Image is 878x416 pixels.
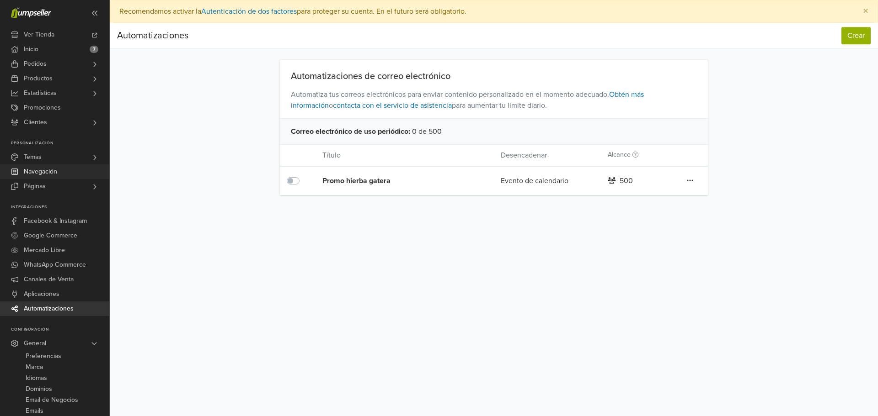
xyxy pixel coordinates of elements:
label: Alcance [608,150,638,160]
span: Pedidos [24,57,47,71]
p: Configuración [11,327,109,332]
p: Integraciones [11,205,109,210]
span: Automatizaciones [24,301,74,316]
span: Clientes [24,115,47,130]
div: Título [316,150,494,161]
div: Desencadenar [494,150,601,161]
div: Promo hierba gatera [322,175,465,186]
a: contacta con el servicio de asistencia [333,101,452,110]
span: Facebook & Instagram [24,214,87,228]
span: Páginas [24,179,46,194]
button: Crear [841,27,871,44]
span: Correo electrónico de uso periódico : [291,126,410,137]
div: Automatizaciones [117,26,188,45]
span: Inicio [24,42,38,57]
span: General [24,336,46,351]
span: Google Commerce [24,228,77,243]
span: Promociones [24,100,61,115]
a: Autenticación de dos factores [201,7,297,16]
div: 0 de 500 [280,118,708,144]
span: Automatiza tus correos electrónicos para enviar contenido personalizado en el momento adecuado. o... [280,82,708,118]
span: × [863,5,868,18]
div: Automatizaciones de correo electrónico [280,71,708,82]
span: Temas [24,150,42,164]
span: Marca [26,362,43,373]
p: Personalización [11,141,109,146]
span: Ver Tienda [24,27,54,42]
span: WhatsApp Commerce [24,258,86,272]
span: Aplicaciones [24,287,59,301]
span: Mercado Libre [24,243,65,258]
div: Evento de calendario [494,175,601,186]
span: Idiomas [26,373,47,384]
span: Preferencias [26,351,61,362]
span: Navegación [24,164,57,179]
span: Productos [24,71,53,86]
span: Estadísticas [24,86,57,100]
span: Canales de Venta [24,272,74,287]
span: Dominios [26,384,52,395]
button: Close [854,0,878,22]
span: 7 [90,46,98,53]
div: 500 [620,175,633,186]
span: Email de Negocios [26,395,78,405]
